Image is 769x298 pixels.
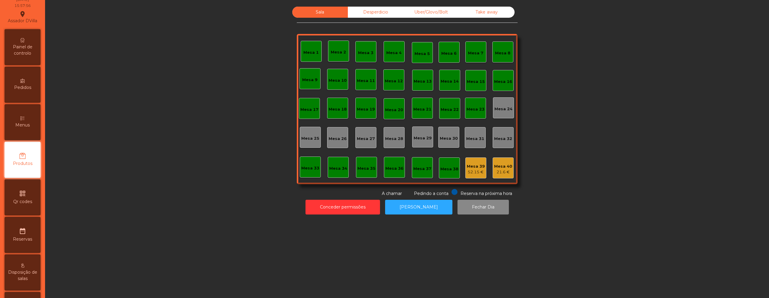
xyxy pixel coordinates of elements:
div: Mesa 6 [441,50,457,56]
div: Mesa 35 [357,166,375,172]
div: Mesa 30 [440,135,458,141]
button: Conceder permissões [305,200,380,214]
div: Mesa 24 [494,106,512,112]
i: qr_code [19,190,26,197]
div: Mesa 27 [357,136,375,142]
div: Mesa 39 [467,163,485,169]
div: Mesa 2 [331,49,346,55]
div: Mesa 40 [494,163,512,169]
div: Mesa 7 [468,50,483,56]
span: A chamar [382,191,402,196]
div: Mesa 21 [413,106,431,112]
div: Mesa 33 [301,165,319,171]
span: Pedindo a conta [414,191,448,196]
div: Mesa 1 [303,50,319,56]
button: [PERSON_NAME] [385,200,452,214]
span: Produtos [13,160,32,167]
i: date_range [19,227,26,235]
div: Mesa 4 [386,50,402,56]
div: Mesa 34 [329,166,347,172]
div: Mesa 10 [329,78,347,84]
div: Mesa 5 [415,51,430,57]
i: location_on [19,11,26,18]
div: Mesa 38 [440,166,458,172]
span: Reserva na próxima hora [460,191,512,196]
div: Mesa 3 [358,50,373,56]
div: Mesa 11 [357,78,375,84]
div: Mesa 18 [329,106,347,112]
div: Take away [459,7,515,18]
div: Mesa 15 [467,79,485,85]
span: Pedidos [14,84,31,91]
span: Qr codes [13,199,32,205]
div: Sala [292,7,348,18]
div: 52.15 € [467,169,485,175]
div: Uber/Glovo/Bolt [403,7,459,18]
div: Mesa 8 [495,50,510,56]
div: Mesa 22 [441,107,459,113]
div: Mesa 20 [385,107,403,113]
button: Fechar Dia [457,200,509,214]
div: Mesa 9 [302,77,318,83]
div: Mesa 37 [413,166,431,172]
div: Mesa 26 [329,136,347,142]
div: Mesa 12 [385,78,403,84]
div: Assador DVilla [8,10,37,25]
div: Desperdicio [348,7,403,18]
div: Mesa 25 [301,135,319,141]
div: Mesa 19 [357,106,375,112]
div: Mesa 31 [466,136,484,142]
span: Reservas [13,236,32,242]
div: Mesa 32 [494,136,512,142]
div: Mesa 28 [385,136,403,142]
span: Menus [15,122,30,128]
div: Mesa 17 [300,107,318,113]
span: Painel de controlo [6,44,39,56]
div: 21.6 € [494,169,512,175]
span: Disposição de salas [6,269,39,282]
div: Mesa 14 [441,78,459,84]
div: Mesa 29 [414,135,432,141]
div: Mesa 23 [467,106,485,112]
div: Mesa 16 [494,79,512,85]
div: 15:57:56 [14,3,31,8]
div: Mesa 36 [385,166,403,172]
div: Mesa 13 [414,78,432,84]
